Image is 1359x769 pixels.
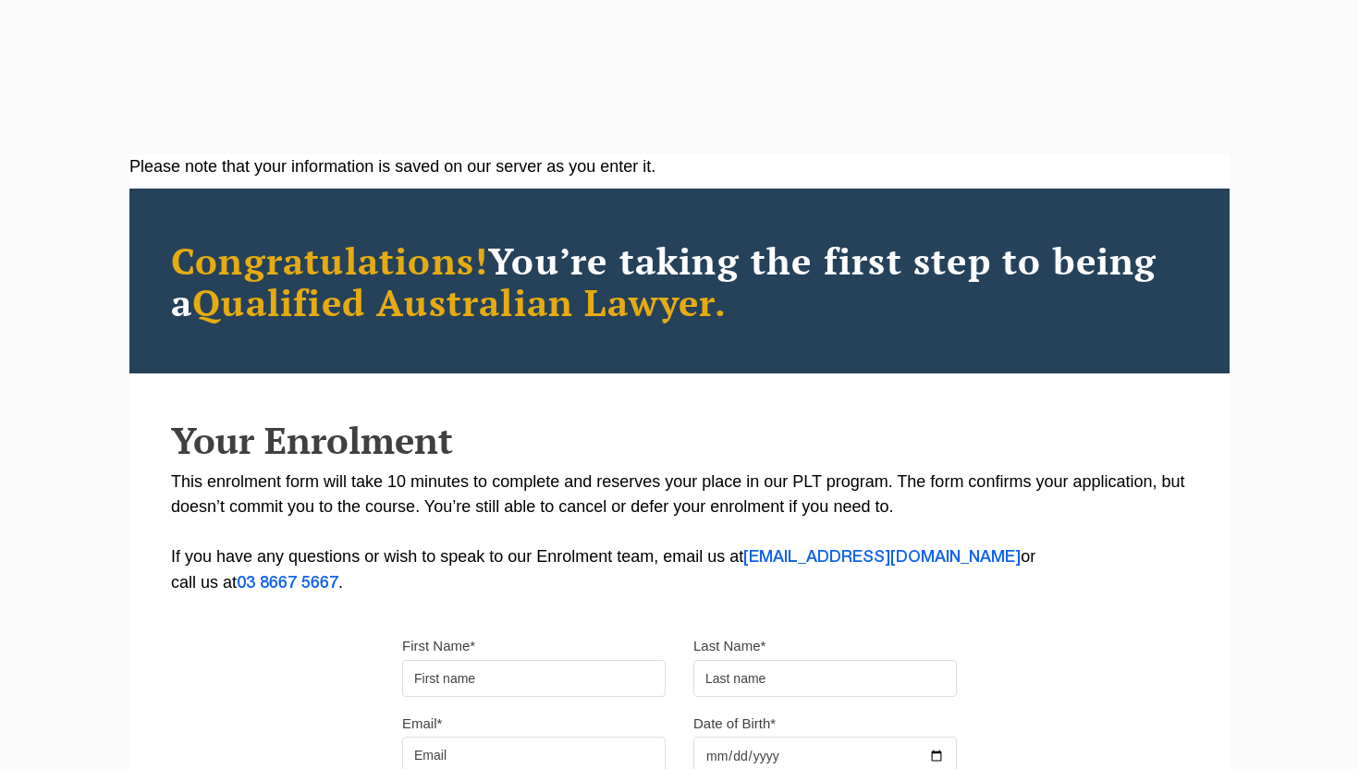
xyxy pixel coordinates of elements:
[693,714,776,733] label: Date of Birth*
[743,550,1021,565] a: [EMAIL_ADDRESS][DOMAIN_NAME]
[171,470,1188,596] p: This enrolment form will take 10 minutes to complete and reserves your place in our PLT program. ...
[402,637,475,655] label: First Name*
[129,154,1230,179] div: Please note that your information is saved on our server as you enter it.
[192,277,727,326] span: Qualified Australian Lawyer.
[402,714,442,733] label: Email*
[171,239,1188,323] h2: You’re taking the first step to being a
[171,420,1188,460] h2: Your Enrolment
[237,576,338,591] a: 03 8667 5667
[171,236,488,285] span: Congratulations!
[693,637,765,655] label: Last Name*
[693,660,957,697] input: Last name
[402,660,666,697] input: First name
